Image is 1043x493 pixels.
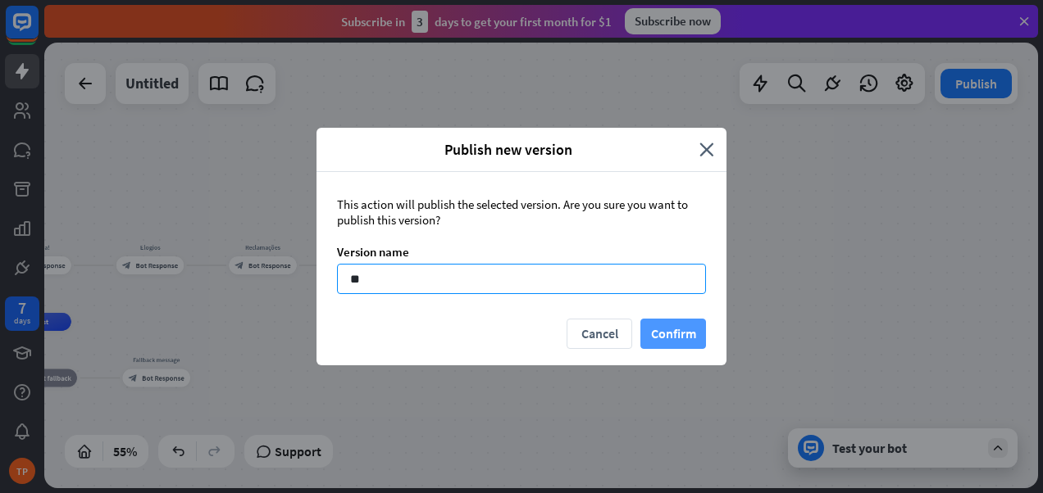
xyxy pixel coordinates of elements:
[13,7,62,56] button: Open LiveChat chat widget
[337,197,706,228] div: This action will publish the selected version. Are you sure you want to publish this version?
[329,140,687,159] span: Publish new version
[699,140,714,159] i: close
[567,319,632,349] button: Cancel
[640,319,706,349] button: Confirm
[337,244,706,260] div: Version name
